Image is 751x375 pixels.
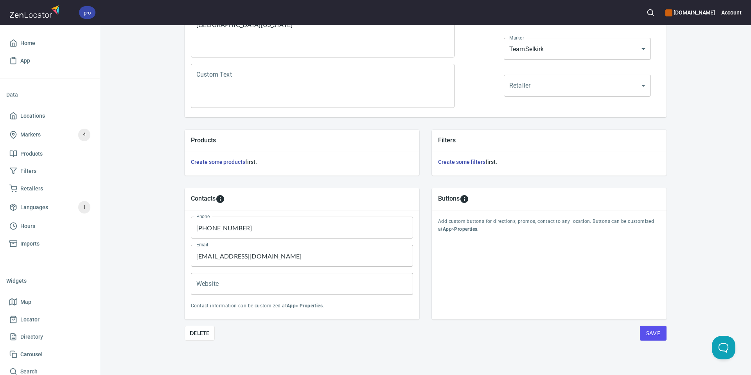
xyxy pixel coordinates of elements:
[6,107,93,125] a: Locations
[6,162,93,180] a: Filters
[79,9,95,17] span: pro
[438,159,485,165] a: Create some filters
[665,8,715,17] h6: [DOMAIN_NAME]
[79,6,95,19] div: pro
[20,297,31,307] span: Map
[20,203,48,212] span: Languages
[6,52,93,70] a: App
[78,203,90,212] span: 1
[191,136,413,144] h5: Products
[190,328,210,338] span: Delete
[712,336,735,359] iframe: Help Scout Beacon - Open
[20,350,43,359] span: Carousel
[20,56,30,66] span: App
[6,235,93,253] a: Imports
[6,145,93,163] a: Products
[438,218,660,233] p: Add custom buttons for directions, promos, contact to any location. Buttons can be customized at > .
[20,149,43,159] span: Products
[504,75,651,97] div: ​
[20,38,35,48] span: Home
[191,302,413,310] p: Contact information can be customized at > .
[20,111,45,121] span: Locations
[196,21,449,50] textarea: [GEOGRAPHIC_DATA][US_STATE]
[300,303,323,309] b: Properties
[6,34,93,52] a: Home
[20,184,43,194] span: Retailers
[438,158,660,166] h6: first.
[20,166,36,176] span: Filters
[640,326,667,341] button: Save
[642,4,659,21] button: Search
[216,194,225,204] svg: To add custom contact information for locations, please go to Apps > Properties > Contacts.
[6,197,93,217] a: Languages1
[191,159,245,165] a: Create some products
[6,271,93,290] li: Widgets
[721,4,742,21] button: Account
[9,3,62,20] img: zenlocator
[460,194,469,204] svg: To add custom buttons for locations, please go to Apps > Properties > Buttons.
[191,158,413,166] h6: first.
[454,226,477,232] b: Properties
[6,180,93,197] a: Retailers
[504,38,651,60] div: TeamSelkirk
[20,239,40,249] span: Imports
[191,194,216,204] h5: Contacts
[646,328,660,338] span: Save
[438,136,660,144] h5: Filters
[6,217,93,235] a: Hours
[6,328,93,346] a: Directory
[6,85,93,104] li: Data
[20,130,41,140] span: Markers
[20,332,43,342] span: Directory
[6,293,93,311] a: Map
[721,8,742,17] h6: Account
[438,194,460,204] h5: Buttons
[287,303,296,309] b: App
[20,315,40,325] span: Locator
[665,9,672,16] button: color-CE600E
[185,326,215,341] button: Delete
[443,226,452,232] b: App
[6,311,93,328] a: Locator
[78,130,90,139] span: 4
[20,221,35,231] span: Hours
[6,346,93,363] a: Carousel
[6,125,93,145] a: Markers4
